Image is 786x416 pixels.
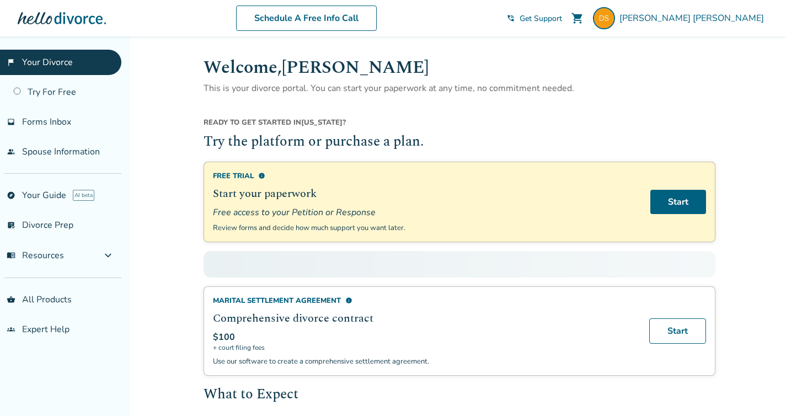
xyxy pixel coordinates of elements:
div: Marital Settlement Agreement [213,296,636,306]
a: Start [650,190,706,214]
span: Resources [7,249,64,262]
span: flag_2 [7,58,15,67]
div: [US_STATE] ? [204,118,715,132]
h2: What to Expect [204,385,715,406]
p: Review forms and decide how much support you want later. [213,223,637,233]
span: phone_in_talk [506,14,515,23]
span: [PERSON_NAME] [PERSON_NAME] [619,12,768,24]
a: Start [649,318,706,344]
span: Get Support [520,13,562,24]
span: people [7,147,15,156]
span: Forms Inbox [22,116,71,128]
a: phone_in_talkGet Support [506,13,562,24]
span: list_alt_check [7,221,15,230]
span: + court filing fees [213,343,636,352]
h2: Comprehensive divorce contract [213,310,636,327]
span: info [345,297,352,304]
span: expand_more [101,249,115,262]
p: Use our software to create a comprehensive settlement agreement. [213,356,636,366]
a: Schedule A Free Info Call [236,6,377,31]
h1: Welcome, [PERSON_NAME] [204,54,715,81]
h2: Start your paperwork [213,185,637,202]
span: shopping_cart [571,12,584,25]
span: explore [7,191,15,200]
span: shopping_basket [7,295,15,304]
span: AI beta [73,190,94,201]
h2: Try the platform or purchase a plan. [204,132,715,153]
span: $100 [213,331,235,343]
span: Free access to your Petition or Response [213,206,637,218]
span: groups [7,325,15,334]
span: inbox [7,118,15,126]
span: menu_book [7,251,15,260]
img: dswezey2+portal1@gmail.com [593,7,615,29]
p: This is your divorce portal. You can start your paperwork at any time, no commitment needed. [204,81,715,95]
div: Free Trial [213,171,637,181]
span: Ready to get started in [204,118,301,127]
span: info [258,172,265,179]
